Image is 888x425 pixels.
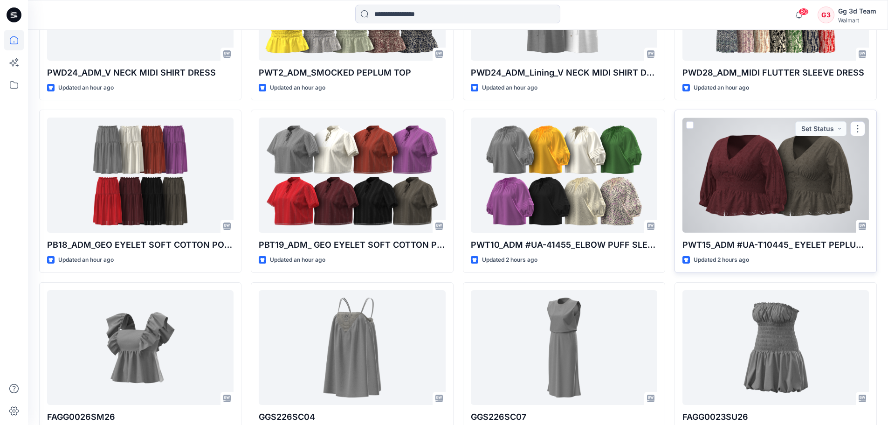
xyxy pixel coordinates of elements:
[471,238,657,251] p: PWT10_ADM #UA-41455_ELBOW PUFF SLEEVE BLOUSE
[47,290,234,405] a: FAGG0026SM26
[682,290,869,405] a: FAGG0023SU26
[694,255,749,265] p: Updated 2 hours ago
[47,411,234,424] p: FAGG0026SM26
[682,238,869,251] p: PWT15_ADM #UA-T10445_ EYELET PEPLUM TOP
[259,290,445,405] a: GGS226SC04
[682,66,869,79] p: PWD28_ADM_MIDI FLUTTER SLEEVE DRESS
[58,83,114,93] p: Updated an hour ago
[471,118,657,233] a: PWT10_ADM #UA-41455_ELBOW PUFF SLEEVE BLOUSE
[838,17,876,24] div: Walmart
[818,7,834,23] div: G3
[471,411,657,424] p: GGS226SC07
[471,290,657,405] a: GGS226SC07
[682,411,869,424] p: FAGG0023SU26
[838,6,876,17] div: Gg 3d Team
[259,411,445,424] p: GGS226SC04
[482,255,537,265] p: Updated 2 hours ago
[270,255,325,265] p: Updated an hour ago
[682,118,869,233] a: PWT15_ADM #UA-T10445_ EYELET PEPLUM TOP
[47,238,234,251] p: PB18_ADM_GEO EYELET SOFT COTTON POPLIN SKIRT
[694,83,749,93] p: Updated an hour ago
[47,118,234,233] a: PB18_ADM_GEO EYELET SOFT COTTON POPLIN SKIRT
[259,238,445,251] p: PBT19_ADM_ GEO EYELET SOFT COTTON POPLIN TOP
[259,66,445,79] p: PWT2_ADM_SMOCKED PEPLUM TOP
[47,66,234,79] p: PWD24_ADM_V NECK MIDI SHIRT DRESS
[58,255,114,265] p: Updated an hour ago
[270,83,325,93] p: Updated an hour ago
[471,66,657,79] p: PWD24_ADM_Lining_V NECK MIDI SHIRT DRESS
[799,8,809,15] span: 80
[259,118,445,233] a: PBT19_ADM_ GEO EYELET SOFT COTTON POPLIN TOP
[482,83,537,93] p: Updated an hour ago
